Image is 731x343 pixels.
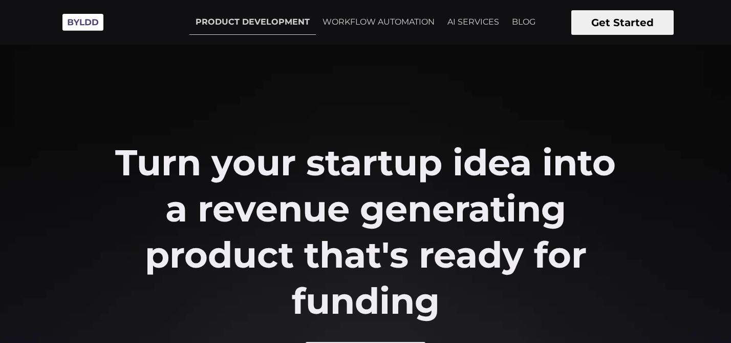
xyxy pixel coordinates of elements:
h2: Turn your startup idea into a revenue generating product that's ready for funding [110,139,621,324]
img: Byldd - Product Development Company [57,8,109,36]
a: BLOG [506,9,542,35]
a: AI SERVICES [441,9,505,35]
button: Get Started [571,10,674,35]
a: PRODUCT DEVELOPMENT [189,9,316,35]
a: WORKFLOW AUTOMATION [316,9,441,35]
